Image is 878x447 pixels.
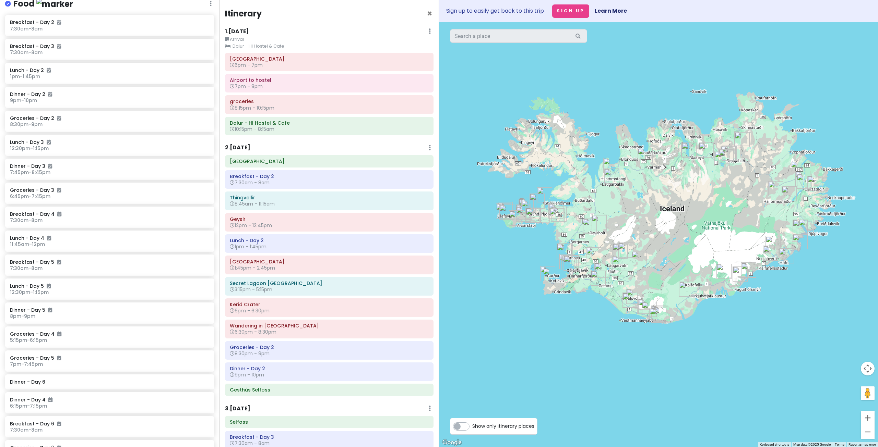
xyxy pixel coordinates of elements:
span: 10:15pm - 8:15am [230,126,274,133]
button: Map camera controls [861,362,875,375]
div: Hoffell Glacier hiking area parking lot [766,236,781,251]
div: Dalur - Family Café [563,256,579,271]
h6: Reykjavík [230,158,429,164]
span: 7:30am - 8am [10,25,43,32]
i: Added to itinerary [47,236,51,240]
div: Borgarvirki [603,158,618,173]
h4: Itinerary [225,8,262,19]
h6: Groceries - Day 3 [10,187,209,193]
span: 12:30pm - 1:15pm [10,145,49,152]
h6: Groceries - Day 2 [230,344,429,350]
i: Added to itinerary [48,308,52,312]
div: The Icelandic Phallological Museum (Hið Íslenzka Reðasafn) [561,255,577,270]
span: Close itinerary [427,8,432,19]
span: 7pm - 7:45pm [10,361,43,368]
div: Gerðuberg Cliffs [548,203,563,219]
div: Bjarnarfoss [516,204,531,220]
div: Holmur [763,246,778,261]
span: 6pm - 7pm [230,62,263,69]
div: Gatklettur [509,211,524,226]
i: Added to itinerary [47,140,51,145]
div: Vök Baths [795,171,810,186]
span: 8pm - 9pm [10,313,35,320]
div: Ytri Tunga [526,208,541,223]
span: 6:30pm - 8:30pm [230,328,276,335]
h6: Dalur - HI Hostel & Cafe [230,120,429,126]
h6: Groceries - Day 2 [10,115,209,121]
div: Kirkjufellsfoss [519,199,534,214]
div: Eldborg Crater [549,208,565,223]
div: Skarðsvík Beach [498,202,513,217]
i: Added to itinerary [57,421,61,426]
div: Haifoss [632,251,647,266]
div: Stuðlagil Canyon [768,181,783,196]
div: The Barn [651,306,666,321]
span: 8:30pm - 9pm [230,350,270,357]
i: Added to itinerary [57,332,61,336]
div: Kolugljúfur Canyon [604,169,619,184]
div: Old Akranes Lighthouse [557,244,572,259]
div: Jökulsá á Dal útsýnispallur [791,161,806,176]
div: Hafragilsfoss [734,131,749,146]
span: 7:30am - 8am [10,49,43,56]
i: Added to itinerary [57,20,61,25]
h6: Lunch - Day 2 [10,67,209,73]
h6: Wandering in Selfoss [230,323,429,329]
i: Added to itinerary [57,44,61,49]
h6: Selfoss [230,419,429,425]
span: 9pm - 10pm [230,371,264,378]
div: Skútustaðir [714,151,729,166]
div: Parking for Sólheimasandur Plane Wreck [642,302,657,317]
div: Guesthouse Steindórsstadir [583,219,598,234]
div: Saxhóll Crater [499,204,514,220]
div: Diamond Beach [741,263,756,278]
span: Show only itinerary places [472,422,534,430]
div: Seljalandsfoss [622,293,638,308]
div: Krossanesfjall [793,234,808,249]
span: 5:15pm - 6:15pm [10,337,47,344]
h6: Lunch - Day 2 [230,237,429,244]
div: Grótta Island Lighthouse [559,254,574,269]
span: 7:30am - 8am [10,426,43,433]
div: Reykholt [582,218,597,233]
h6: Lunch - Day 5 [10,283,209,289]
h6: 1 . [DATE] [225,28,249,35]
div: Skógafoss [637,299,652,314]
h6: Breakfast - Day 2 [10,19,209,25]
div: Mývatn Nature Baths [721,146,736,161]
span: 7:30am - 8am [230,179,270,186]
h6: Dinner - Day 4 [10,397,209,403]
button: Zoom in [861,411,875,425]
i: Added to itinerary [47,68,51,73]
div: Snaedalsfoss waterfall [793,220,808,235]
span: 6:15pm - 7:15pm [10,402,47,409]
span: 12:30pm - 1:15pm [10,289,49,296]
div: Nauthúsagil [626,289,641,304]
div: Grundarfoss [521,200,536,215]
h6: 3 . [DATE] [225,405,250,412]
button: Drag Pegman onto the map to open Street View [861,386,875,400]
span: 11:45am - 12pm [10,241,45,248]
h6: Dinner - Day 3 [10,163,209,169]
h6: Keflavík International Airport [230,56,429,62]
div: Vík i Myrdal Church [653,307,668,322]
h6: Secret Lagoon Iceland [230,280,429,286]
span: 1:45pm - 2:45pm [230,264,275,271]
span: 6pm - 6:30pm [230,307,270,314]
div: Keflavík International Airport [540,266,555,281]
div: Akureyri [681,142,697,158]
h6: Airport to hostel [230,77,429,83]
div: Kvernufoss [638,299,653,314]
h6: Breakfast - Day 2 [230,173,429,179]
i: Added to itinerary [57,212,61,216]
div: Gufu waterfall [807,176,822,191]
div: Dettifoss (West Side) [735,132,750,147]
div: Kolbeinsstaðakirkja [551,207,567,222]
button: Keyboard shortcuts [760,442,789,447]
small: Dalur - HI Hostel & Cafe [225,43,434,50]
h6: Groceries - Day 4 [10,331,209,337]
span: 7:30am - 8am [230,440,270,447]
a: Learn More [595,7,627,15]
div: Gullfoss Falls [618,243,633,258]
div: Goðafoss Waterfall [699,142,714,158]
